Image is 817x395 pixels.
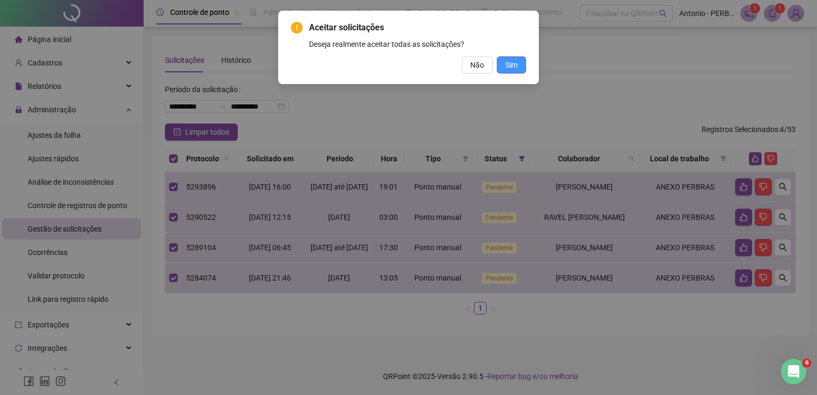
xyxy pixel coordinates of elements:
div: Deseja realmente aceitar todas as solicitações? [309,38,526,50]
span: exclamation-circle [291,22,303,34]
span: Aceitar solicitações [309,21,526,34]
iframe: Intercom live chat [781,359,806,384]
button: Sim [497,56,526,73]
button: Não [462,56,493,73]
span: Sim [505,59,518,71]
span: Não [470,59,484,71]
span: 6 [803,359,811,367]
